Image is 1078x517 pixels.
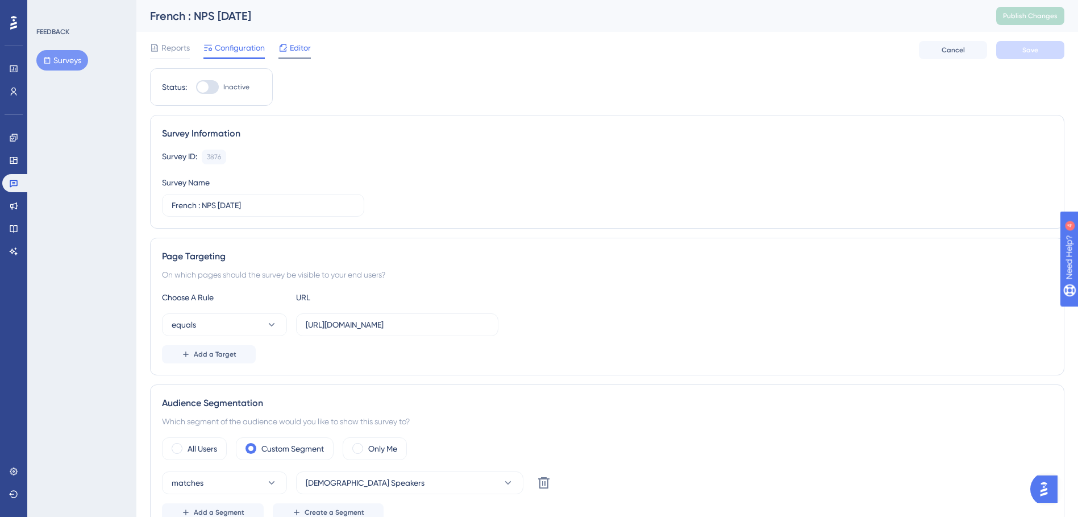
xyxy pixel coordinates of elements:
[188,442,217,456] label: All Users
[162,150,197,164] div: Survey ID:
[36,27,69,36] div: FEEDBACK
[172,318,196,332] span: equals
[162,471,287,494] button: matches
[296,471,523,494] button: [DEMOGRAPHIC_DATA] Speakers
[162,176,210,189] div: Survey Name
[161,41,190,55] span: Reports
[223,82,249,92] span: Inactive
[306,319,489,331] input: yourwebsite.com/path
[162,80,187,94] div: Status:
[36,50,88,71] button: Surveys
[1030,472,1064,506] iframe: UserGuiding AI Assistant Launcher
[290,41,311,55] span: Editor
[194,350,236,359] span: Add a Target
[996,7,1064,25] button: Publish Changes
[162,127,1052,140] div: Survey Information
[215,41,265,55] span: Configuration
[306,476,424,490] span: [DEMOGRAPHIC_DATA] Speakers
[194,508,244,517] span: Add a Segment
[1022,46,1038,55] span: Save
[162,345,256,363] button: Add a Target
[162,396,1052,410] div: Audience Segmentation
[172,476,203,490] span: matches
[919,41,987,59] button: Cancel
[368,442,397,456] label: Only Me
[305,508,364,517] span: Create a Segment
[296,291,421,304] div: URL
[27,3,71,16] span: Need Help?
[150,8,968,24] div: French : NPS [DATE]
[261,442,324,456] label: Custom Segment
[996,41,1064,59] button: Save
[162,415,1052,428] div: Which segment of the audience would you like to show this survey to?
[79,6,82,15] div: 4
[207,152,221,162] div: 3876
[162,291,287,304] div: Choose A Rule
[162,268,1052,282] div: On which pages should the survey be visible to your end users?
[162,313,287,336] button: equals
[172,199,355,212] input: Type your Survey name
[1003,11,1058,20] span: Publish Changes
[942,46,965,55] span: Cancel
[162,250,1052,263] div: Page Targeting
